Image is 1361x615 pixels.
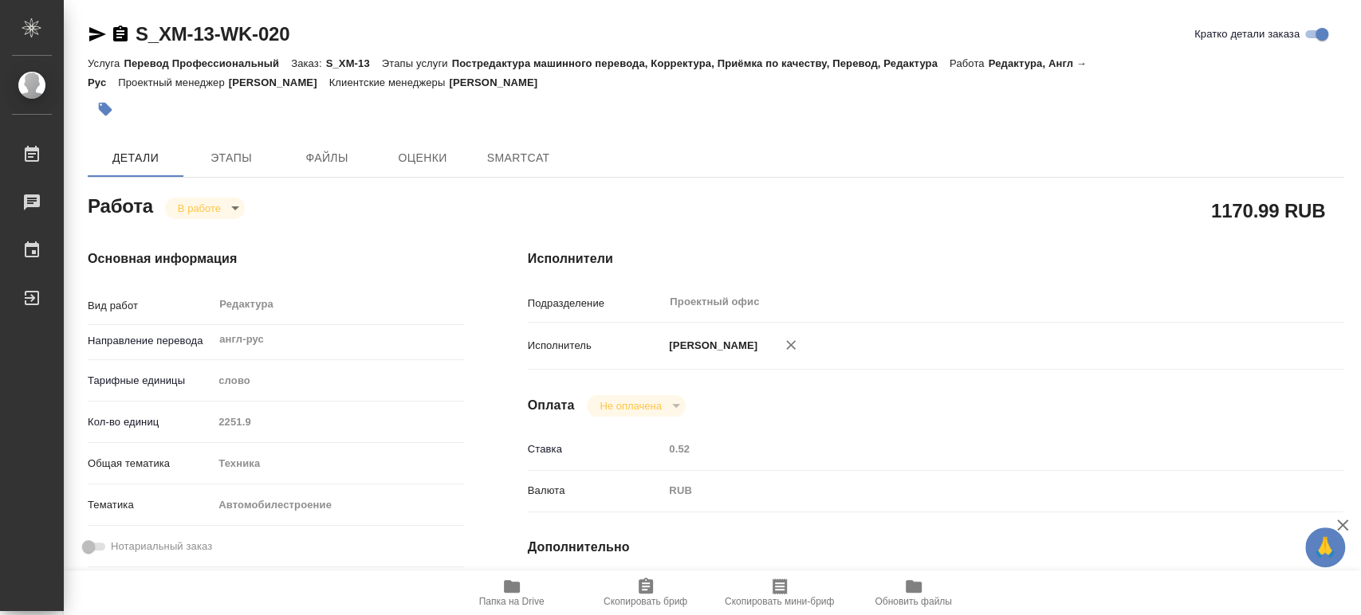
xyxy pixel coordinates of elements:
[579,570,713,615] button: Скопировать бриф
[1194,26,1300,42] span: Кратко детали заказа
[97,148,174,168] span: Детали
[587,395,685,417] div: В работе
[1211,197,1325,224] h2: 1170.99 RUB
[1312,531,1339,564] span: 🙏
[528,396,575,415] h4: Оплата
[88,190,153,219] h2: Работа
[663,437,1275,460] input: Пустое поле
[118,76,228,88] p: Проектный менеджер
[528,338,664,354] p: Исполнитель
[136,23,289,45] a: S_XM-13-WK-020
[291,57,325,69] p: Заказ:
[528,441,664,457] p: Ставка
[229,76,329,88] p: [PERSON_NAME]
[173,202,226,215] button: В работе
[725,596,834,607] span: Скопировать мини-бриф
[452,57,950,69] p: Постредактура машинного перевода, Корректура, Приёмка по качеству, Перевод, Редактура
[528,249,1343,268] h4: Исполнители
[213,410,463,433] input: Пустое поле
[663,338,757,354] p: [PERSON_NAME]
[773,327,808,362] button: Удалить исполнителя
[847,570,981,615] button: Обновить файлы
[875,596,952,607] span: Обновить файлы
[111,25,130,44] button: Скопировать ссылку
[480,148,557,168] span: SmartCat
[111,539,212,554] span: Нотариальный заказ
[528,538,1343,557] h4: Дополнительно
[88,92,123,127] button: Добавить тэг
[604,596,687,607] span: Скопировать бриф
[329,76,450,88] p: Клиентские менеджеры
[88,497,213,513] p: Тематика
[165,198,245,219] div: В работе
[88,456,213,472] p: Общая тематика
[595,399,666,413] button: Не оплачена
[384,148,461,168] span: Оценки
[213,450,463,477] div: Техника
[213,367,463,394] div: слово
[326,57,382,69] p: S_XM-13
[88,298,213,314] p: Вид работ
[950,57,989,69] p: Работа
[479,596,545,607] span: Папка на Drive
[88,373,213,389] p: Тарифные единицы
[528,483,664,499] p: Валюта
[88,414,213,430] p: Кол-во единиц
[528,296,664,311] p: Подразделение
[88,57,124,69] p: Услуга
[289,148,365,168] span: Файлы
[213,492,463,519] div: Автомобилестроение
[88,25,107,44] button: Скопировать ссылку для ЯМессенджера
[663,477,1275,504] div: RUB
[193,148,269,168] span: Этапы
[124,57,291,69] p: Перевод Профессиональный
[445,570,579,615] button: Папка на Drive
[713,570,847,615] button: Скопировать мини-бриф
[449,76,549,88] p: [PERSON_NAME]
[88,249,464,268] h4: Основная информация
[1305,527,1345,567] button: 🙏
[88,333,213,349] p: Направление перевода
[382,57,452,69] p: Этапы услуги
